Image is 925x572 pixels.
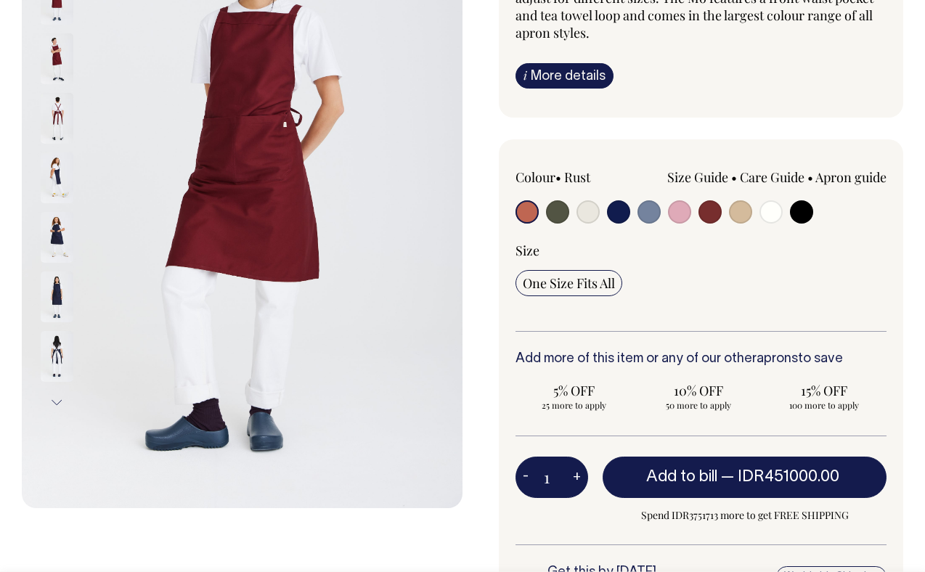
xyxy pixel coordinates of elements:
span: • [731,168,737,186]
span: 100 more to apply [773,399,875,411]
input: 10% OFF 50 more to apply [640,377,757,415]
button: - [516,463,536,492]
a: Care Guide [740,168,804,186]
span: • [807,168,813,186]
a: Size Guide [667,168,728,186]
img: dark-navy [41,212,73,263]
button: Next [46,386,68,419]
span: 25 more to apply [523,399,624,411]
span: — [721,470,843,484]
input: 5% OFF 25 more to apply [516,377,632,415]
img: dark-navy [41,152,73,203]
span: Add to bill [646,470,717,484]
span: 50 more to apply [648,399,749,411]
span: 15% OFF [773,382,875,399]
div: Colour [516,168,664,186]
label: Rust [564,168,590,186]
img: burgundy [41,33,73,84]
input: 15% OFF 100 more to apply [766,377,882,415]
span: • [555,168,561,186]
h6: Add more of this item or any of our other to save [516,352,887,367]
button: Add to bill —IDR451000.00 [603,457,887,497]
img: dark-navy [41,331,73,382]
img: burgundy [41,93,73,144]
span: IDR451000.00 [738,470,839,484]
button: + [566,463,588,492]
span: Spend IDR3751713 more to get FREE SHIPPING [603,507,887,524]
input: One Size Fits All [516,270,622,296]
span: 5% OFF [523,382,624,399]
span: i [523,68,527,83]
a: iMore details [516,63,614,89]
span: 10% OFF [648,382,749,399]
a: Apron guide [815,168,887,186]
span: One Size Fits All [523,274,615,292]
img: dark-navy [41,271,73,322]
div: Size [516,242,887,259]
a: aprons [757,353,798,365]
